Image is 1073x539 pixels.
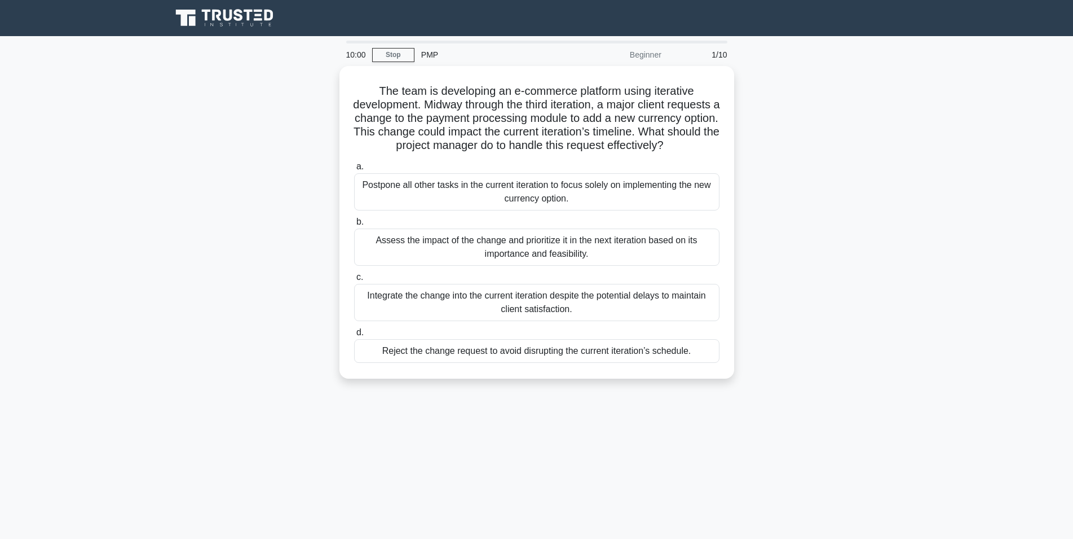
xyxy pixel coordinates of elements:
div: Reject the change request to avoid disrupting the current iteration’s schedule. [354,339,719,363]
span: d. [356,327,364,337]
span: c. [356,272,363,282]
div: 1/10 [668,43,734,66]
div: 10:00 [339,43,372,66]
div: PMP [414,43,569,66]
div: Beginner [569,43,668,66]
div: Postpone all other tasks in the current iteration to focus solely on implementing the new currenc... [354,173,719,211]
h5: The team is developing an e-commerce platform using iterative development. Midway through the thi... [353,84,721,153]
div: Assess the impact of the change and prioritize it in the next iteration based on its importance a... [354,229,719,266]
span: a. [356,161,364,171]
a: Stop [372,48,414,62]
div: Integrate the change into the current iteration despite the potential delays to maintain client s... [354,284,719,321]
span: b. [356,217,364,226]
